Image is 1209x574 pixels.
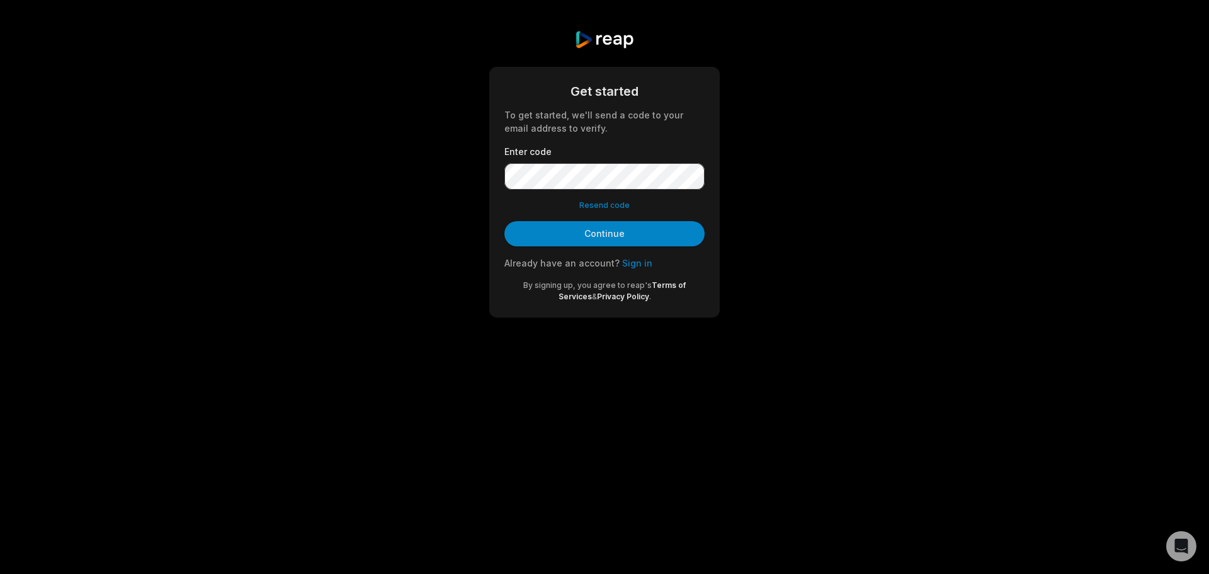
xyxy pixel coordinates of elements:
[574,30,634,49] img: reap
[504,108,705,135] div: To get started, we'll send a code to your email address to verify.
[523,280,652,290] span: By signing up, you agree to reap's
[504,221,705,246] button: Continue
[504,258,620,268] span: Already have an account?
[622,258,652,268] a: Sign in
[649,292,651,301] span: .
[504,82,705,101] div: Get started
[504,145,705,158] label: Enter code
[579,200,630,211] button: Resend code
[592,292,597,301] span: &
[559,280,686,301] a: Terms of Services
[1166,531,1196,561] div: Open Intercom Messenger
[597,292,649,301] a: Privacy Policy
